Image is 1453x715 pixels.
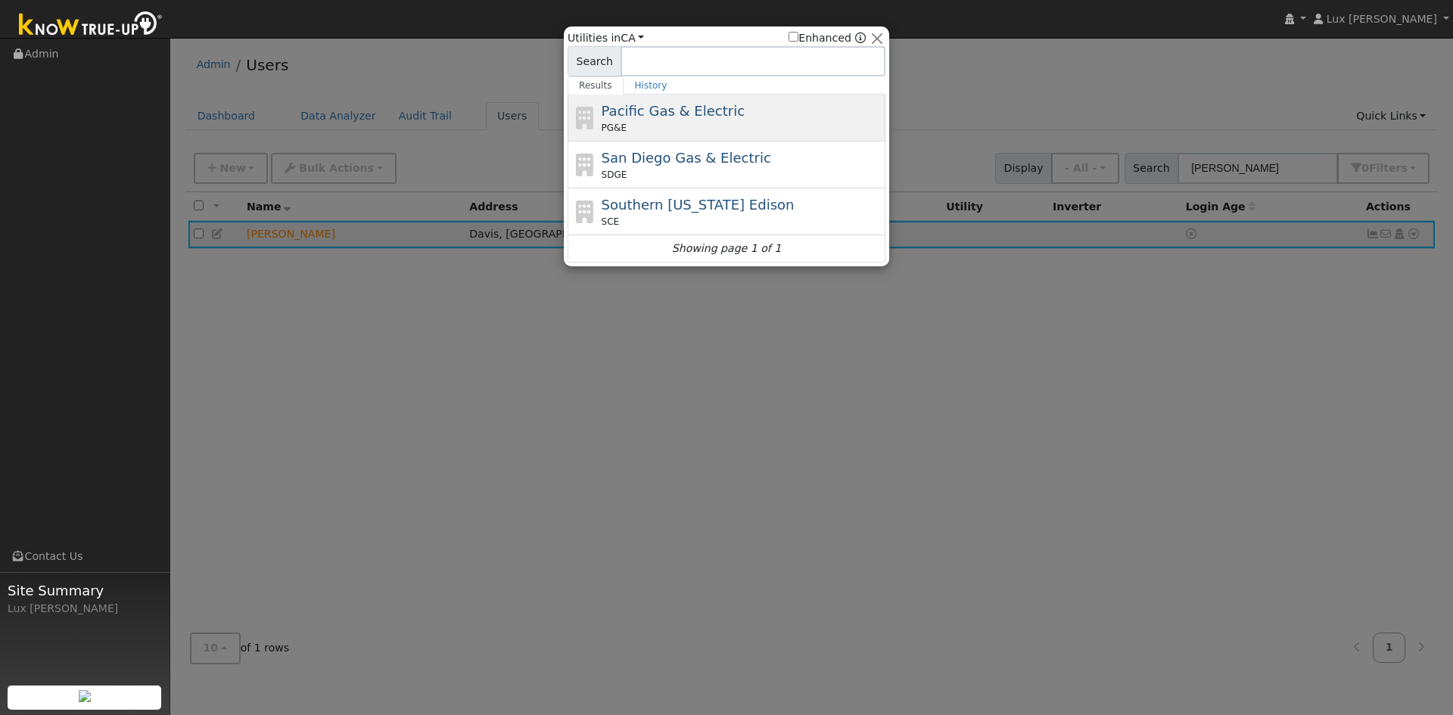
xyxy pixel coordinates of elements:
span: Pacific Gas & Electric [602,103,745,119]
span: SCE [602,215,620,228]
img: retrieve [79,690,91,702]
span: Utilities in [568,30,644,46]
a: CA [621,32,644,44]
img: Know True-Up [11,8,170,42]
span: PG&E [602,121,627,135]
input: Enhanced [789,32,798,42]
a: Results [568,76,624,95]
i: Showing page 1 of 1 [672,241,781,256]
label: Enhanced [789,30,851,46]
span: Search [568,46,621,76]
span: San Diego Gas & Electric [602,150,771,166]
span: Show enhanced providers [789,30,866,46]
div: Lux [PERSON_NAME] [8,601,162,617]
span: Lux [PERSON_NAME] [1327,13,1437,25]
span: SDGE [602,168,627,182]
span: Southern [US_STATE] Edison [602,197,795,213]
span: Site Summary [8,580,162,601]
a: History [624,76,679,95]
a: Enhanced Providers [855,32,866,44]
